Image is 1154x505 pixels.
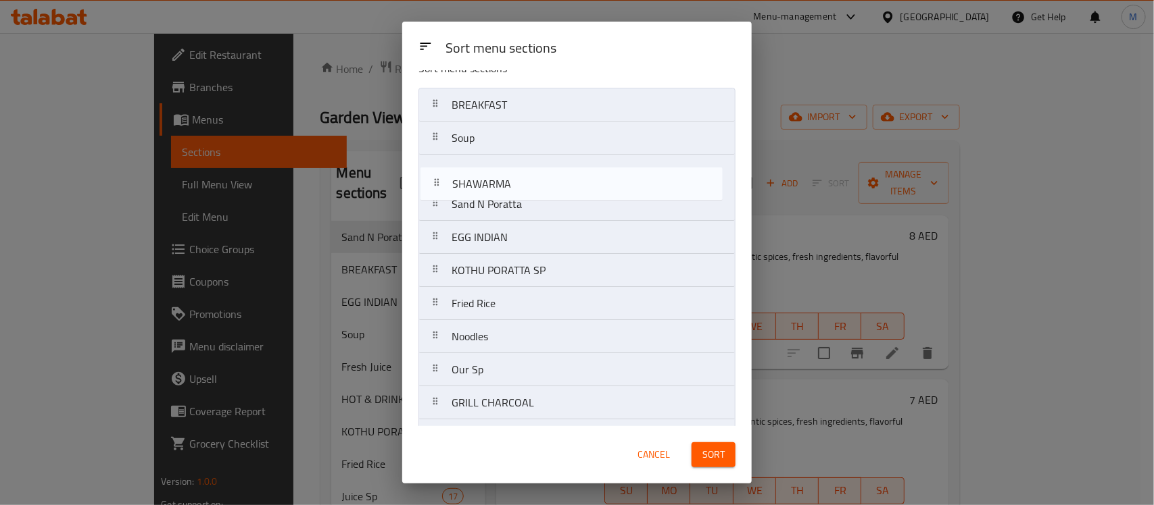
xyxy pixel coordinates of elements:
[702,446,725,463] span: Sort
[692,442,736,467] button: Sort
[418,60,670,77] p: Sort menu sections
[440,34,741,64] div: Sort menu sections
[632,442,675,467] button: Cancel
[638,446,670,463] span: Cancel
